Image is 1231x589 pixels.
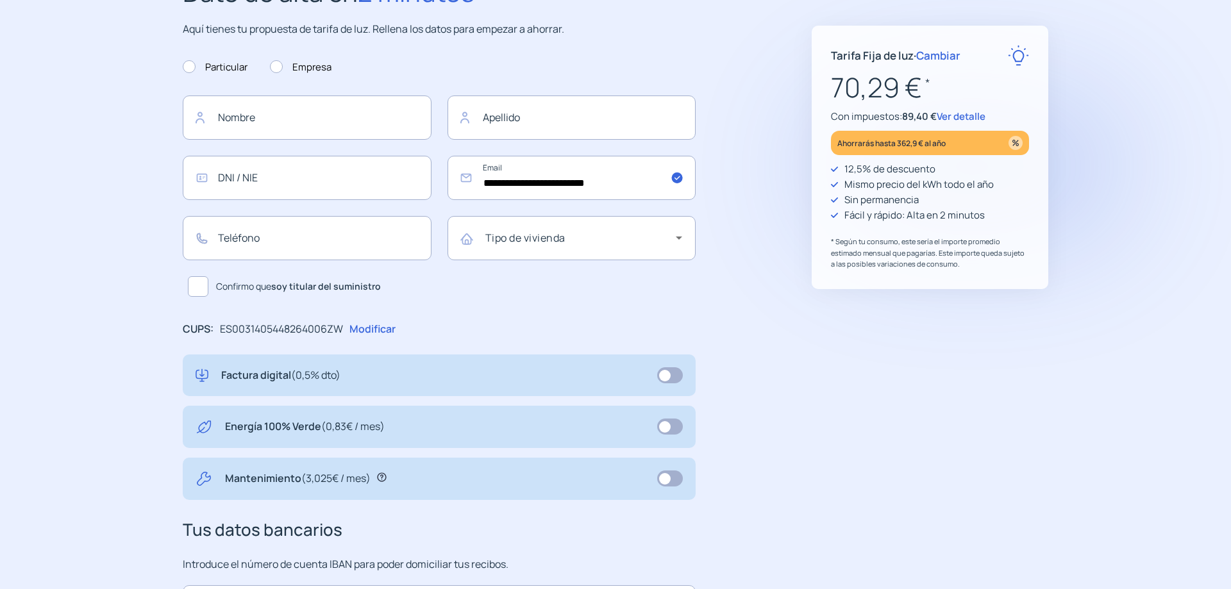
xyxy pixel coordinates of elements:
[844,192,919,208] p: Sin permanencia
[837,136,946,151] p: Ahorrarás hasta 362,9 € al año
[1009,136,1023,150] img: percentage_icon.svg
[831,109,1029,124] p: Con impuestos:
[270,60,331,75] label: Empresa
[831,47,960,64] p: Tarifa Fija de luz ·
[225,470,371,487] p: Mantenimiento
[916,48,960,63] span: Cambiar
[216,279,381,294] span: Confirmo que
[225,419,385,435] p: Energía 100% Verde
[844,177,994,192] p: Mismo precio del kWh todo el año
[221,367,340,384] p: Factura digital
[844,208,985,223] p: Fácil y rápido: Alta en 2 minutos
[291,368,340,382] span: (0,5% dto)
[183,321,214,338] p: CUPS:
[301,471,371,485] span: (3,025€ / mes)
[183,60,247,75] label: Particular
[271,280,381,292] b: soy titular del suministro
[196,419,212,435] img: energy-green.svg
[349,321,396,338] p: Modificar
[220,321,343,338] p: ES0031405448264006ZW
[844,162,935,177] p: 12,5% de descuento
[485,231,565,245] mat-label: Tipo de vivienda
[196,470,212,487] img: tool.svg
[1008,45,1029,66] img: rate-E.svg
[831,236,1029,270] p: * Según tu consumo, este sería el importe promedio estimado mensual que pagarías. Este importe qu...
[183,517,696,543] h3: Tus datos bancarios
[183,556,696,573] p: Introduce el número de cuenta IBAN para poder domiciliar tus recibos.
[183,21,696,38] p: Aquí tienes tu propuesta de tarifa de luz. Rellena los datos para empezar a ahorrar.
[196,367,208,384] img: digital-invoice.svg
[902,110,937,123] span: 89,40 €
[937,110,985,123] span: Ver detalle
[831,66,1029,109] p: 70,29 €
[321,419,385,433] span: (0,83€ / mes)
